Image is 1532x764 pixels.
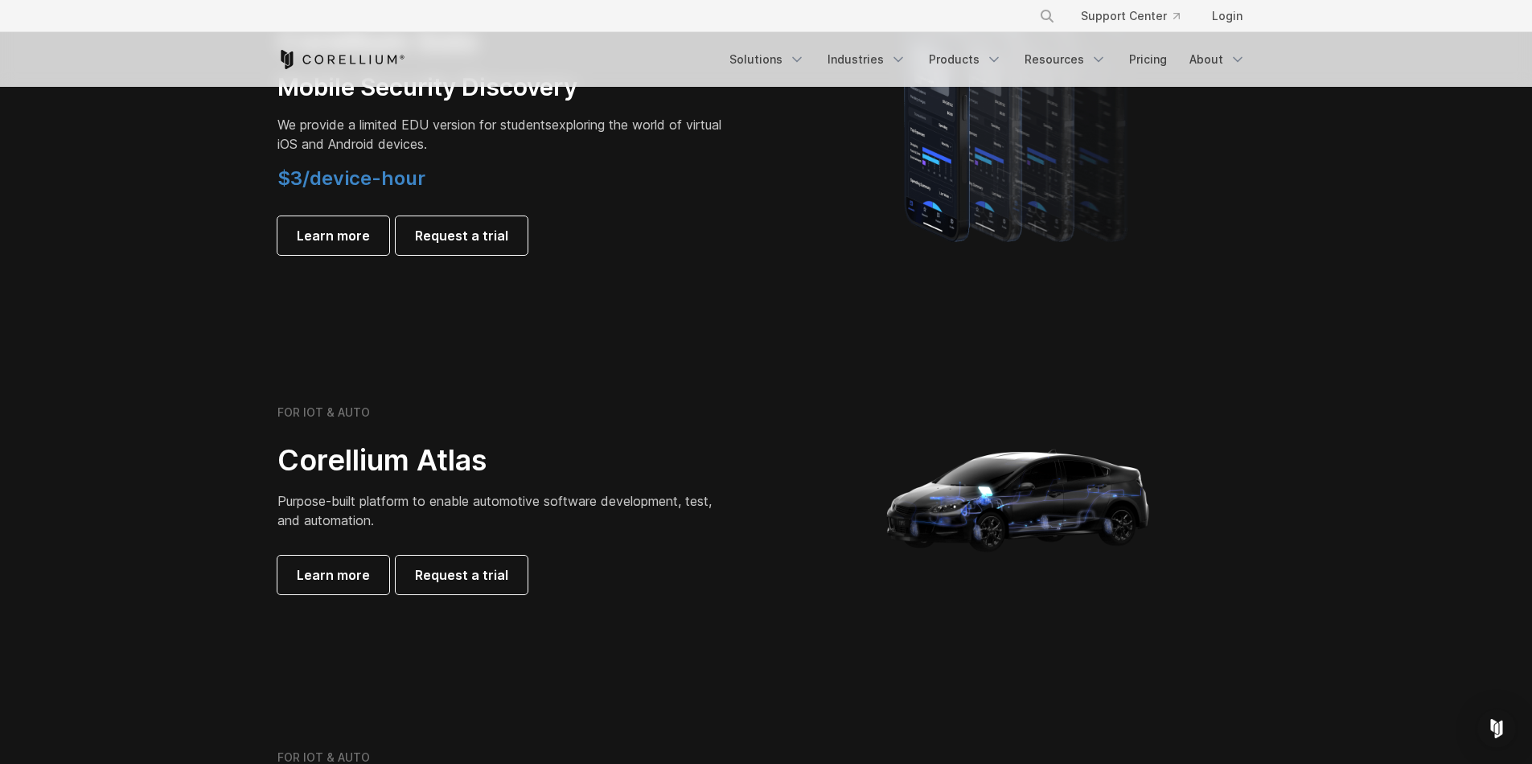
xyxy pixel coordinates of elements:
[277,216,389,255] a: Learn more
[277,117,552,133] span: We provide a limited EDU version for students
[1015,45,1116,74] a: Resources
[818,45,916,74] a: Industries
[297,565,370,585] span: Learn more
[297,226,370,245] span: Learn more
[396,216,528,255] a: Request a trial
[720,45,815,74] a: Solutions
[415,565,508,585] span: Request a trial
[277,115,728,154] p: exploring the world of virtual iOS and Android devices.
[277,72,728,103] h3: Mobile Security Discovery
[1068,2,1193,31] a: Support Center
[1119,45,1177,74] a: Pricing
[1199,2,1255,31] a: Login
[415,226,508,245] span: Request a trial
[919,45,1012,74] a: Products
[1033,2,1062,31] button: Search
[396,556,528,594] a: Request a trial
[277,493,712,528] span: Purpose-built platform to enable automotive software development, test, and automation.
[277,442,728,479] h2: Corellium Atlas
[277,556,389,594] a: Learn more
[720,45,1255,74] div: Navigation Menu
[1180,45,1255,74] a: About
[1477,709,1516,748] div: Open Intercom Messenger
[277,405,370,420] h6: FOR IOT & AUTO
[858,339,1180,660] img: Corellium_Hero_Atlas_alt
[277,166,425,190] span: $3/device-hour
[277,50,405,69] a: Corellium Home
[1020,2,1255,31] div: Navigation Menu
